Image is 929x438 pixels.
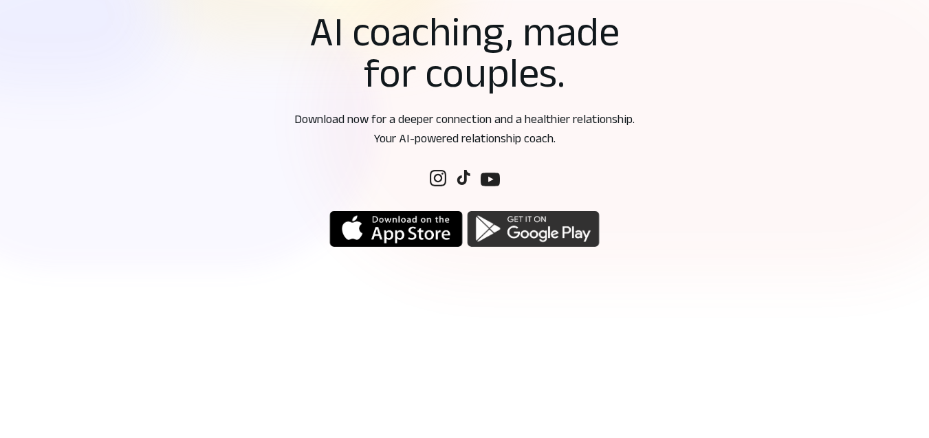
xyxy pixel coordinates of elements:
[467,210,600,248] img: logoicon
[254,129,675,148] p: Your AI-powered relationship coach.
[456,170,471,185] img: Follow us on social media
[481,170,500,189] img: Follow us on social media
[430,170,446,186] img: Follow us on social media
[329,210,463,248] img: logoicon
[254,109,675,129] p: Download now for a deeper connection and a healthier relationship.
[280,10,649,93] h1: AI coaching, made for couples.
